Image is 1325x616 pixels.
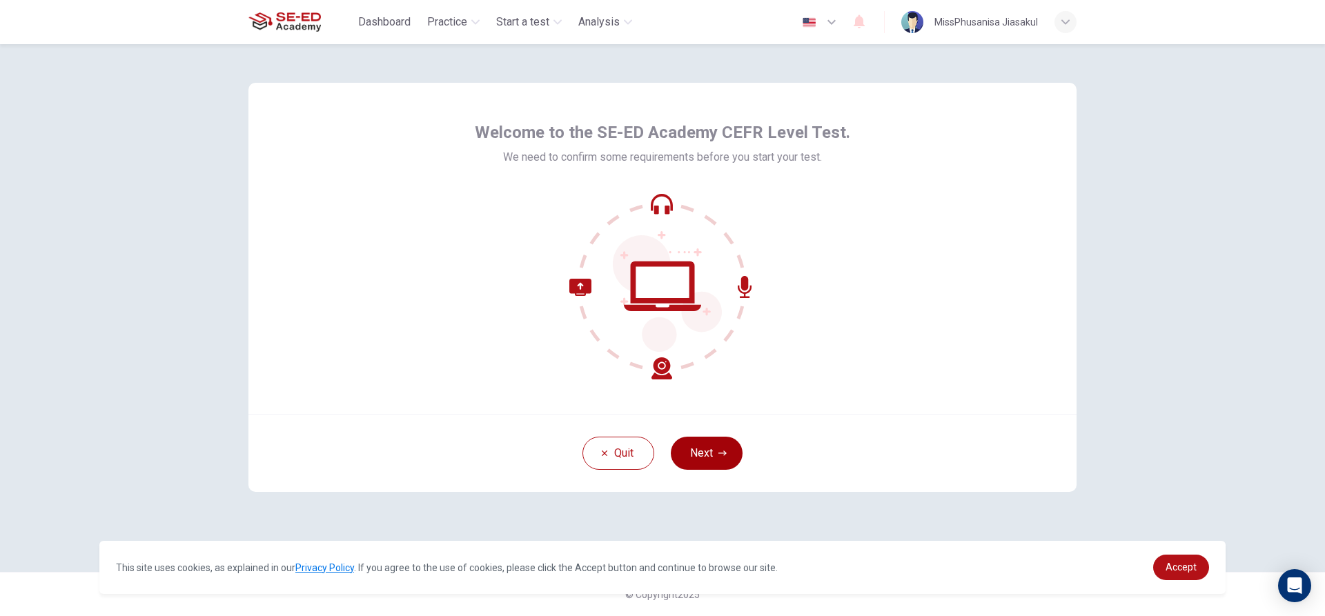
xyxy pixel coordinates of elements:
span: Start a test [496,14,549,30]
button: Quit [582,437,654,470]
img: en [801,17,818,28]
span: Accept [1166,562,1197,573]
button: Start a test [491,10,567,34]
span: Welcome to the SE-ED Academy CEFR Level Test. [475,121,850,143]
span: © Copyright 2025 [625,589,700,600]
span: Analysis [578,14,620,30]
img: Profile picture [901,11,923,33]
button: Dashboard [353,10,416,34]
button: Analysis [573,10,638,34]
div: cookieconsent [99,541,1226,594]
span: Practice [427,14,467,30]
div: MissPhusanisa Jiasakul [934,14,1038,30]
img: SE-ED Academy logo [248,8,321,36]
button: Next [671,437,743,470]
span: This site uses cookies, as explained in our . If you agree to the use of cookies, please click th... [116,562,778,573]
span: Dashboard [358,14,411,30]
a: SE-ED Academy logo [248,8,353,36]
span: We need to confirm some requirements before you start your test. [503,149,822,166]
a: dismiss cookie message [1153,555,1209,580]
button: Practice [422,10,485,34]
div: Open Intercom Messenger [1278,569,1311,602]
a: Privacy Policy [295,562,354,573]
